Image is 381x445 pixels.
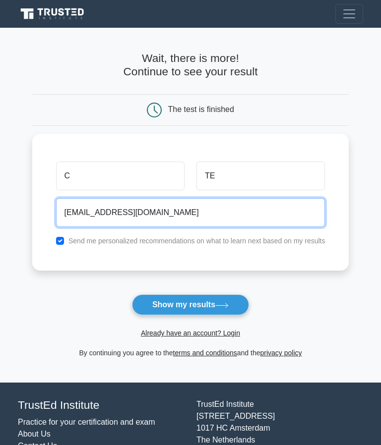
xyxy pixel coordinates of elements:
[141,329,240,337] a: Already have an account? Login
[56,198,325,227] input: Email
[260,349,302,357] a: privacy policy
[168,106,234,114] div: The test is finished
[18,418,155,426] a: Practice for your certification and exam
[18,398,185,412] h4: TrustEd Institute
[32,52,349,78] h4: Wait, there is more! Continue to see your result
[173,349,237,357] a: terms and conditions
[56,162,185,190] input: First name
[18,430,51,438] a: About Us
[335,4,363,24] button: Toggle navigation
[26,347,355,359] div: By continuing you agree to the and the
[132,294,249,315] button: Show my results
[68,237,325,245] label: Send me personalized recommendations on what to learn next based on my results
[196,162,325,190] input: Last name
